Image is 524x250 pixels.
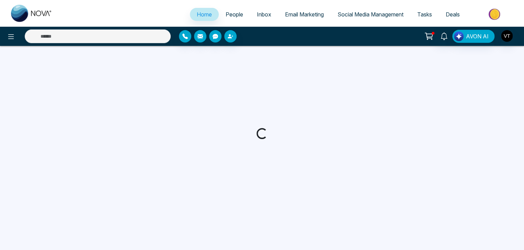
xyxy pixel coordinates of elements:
img: User Avatar [501,30,513,42]
a: People [219,8,250,21]
span: AVON AI [466,32,489,40]
a: Tasks [410,8,439,21]
img: Lead Flow [454,32,464,41]
button: AVON AI [452,30,494,43]
span: Email Marketing [285,11,324,18]
span: People [226,11,243,18]
a: Deals [439,8,467,21]
a: Social Media Management [331,8,410,21]
span: Deals [446,11,460,18]
span: Tasks [417,11,432,18]
img: Market-place.gif [470,7,520,22]
span: Home [197,11,212,18]
span: Social Media Management [338,11,403,18]
a: Email Marketing [278,8,331,21]
img: Nova CRM Logo [11,5,52,22]
span: Inbox [257,11,271,18]
a: Inbox [250,8,278,21]
a: Home [190,8,219,21]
